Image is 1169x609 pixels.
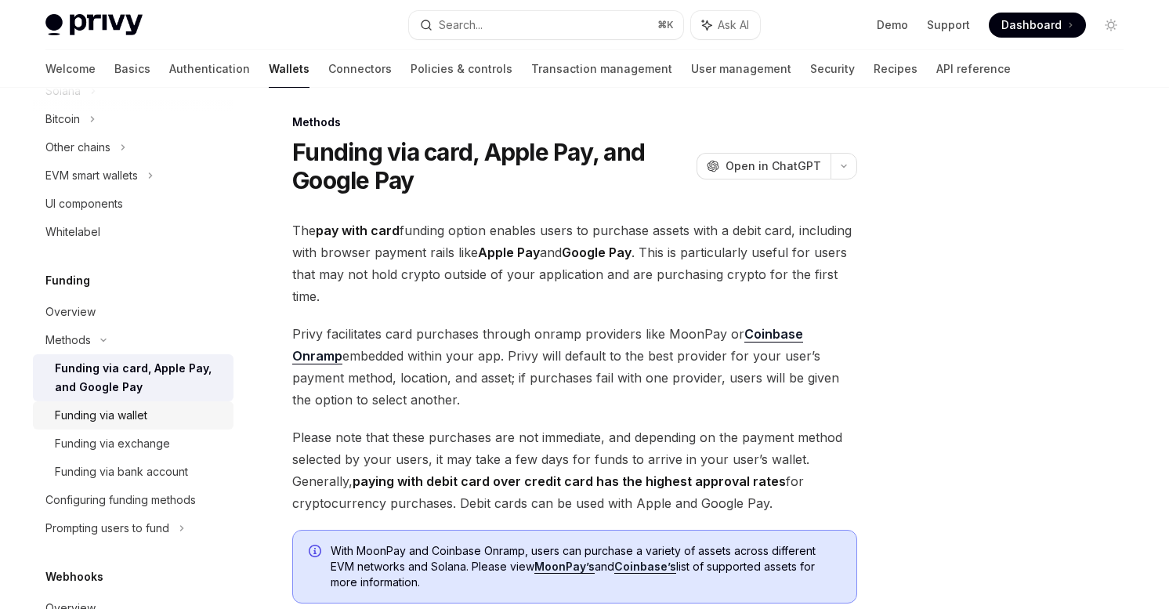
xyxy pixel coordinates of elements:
button: Open in ChatGPT [697,153,831,179]
div: Overview [45,303,96,321]
a: API reference [936,50,1011,88]
div: Methods [292,114,857,130]
strong: paying with debit card over credit card has the highest approval rates [353,473,786,489]
a: Overview [33,298,233,326]
a: Funding via card, Apple Pay, and Google Pay [33,354,233,401]
span: Please note that these purchases are not immediate, and depending on the payment method selected ... [292,426,857,514]
h5: Funding [45,271,90,290]
a: Authentication [169,50,250,88]
a: Security [810,50,855,88]
div: EVM smart wallets [45,166,138,185]
button: Toggle dark mode [1098,13,1124,38]
a: MoonPay’s [534,560,595,574]
div: Funding via wallet [55,406,147,425]
div: Search... [439,16,483,34]
button: Ask AI [691,11,760,39]
a: User management [691,50,791,88]
button: Search...⌘K [409,11,683,39]
a: Support [927,17,970,33]
div: Funding via exchange [55,434,170,453]
a: Recipes [874,50,917,88]
div: Funding via bank account [55,462,188,481]
a: Dashboard [989,13,1086,38]
span: With MoonPay and Coinbase Onramp, users can purchase a variety of assets across different EVM net... [331,543,841,590]
span: ⌘ K [657,19,674,31]
svg: Info [309,545,324,560]
strong: Apple Pay [478,245,540,260]
span: Ask AI [718,17,749,33]
img: light logo [45,14,143,36]
a: Whitelabel [33,218,233,246]
h5: Webhooks [45,567,103,586]
a: Basics [114,50,150,88]
strong: Google Pay [562,245,632,260]
div: Prompting users to fund [45,519,169,538]
div: Whitelabel [45,223,100,241]
a: Funding via bank account [33,458,233,486]
a: Demo [877,17,908,33]
div: Methods [45,331,91,350]
a: Wallets [269,50,309,88]
a: Welcome [45,50,96,88]
a: Funding via wallet [33,401,233,430]
a: Transaction management [531,50,672,88]
div: Other chains [45,138,110,157]
a: Connectors [328,50,392,88]
span: Dashboard [1001,17,1062,33]
div: UI components [45,194,123,213]
a: Configuring funding methods [33,486,233,514]
div: Funding via card, Apple Pay, and Google Pay [55,359,224,397]
span: The funding option enables users to purchase assets with a debit card, including with browser pay... [292,219,857,307]
div: Configuring funding methods [45,491,196,509]
span: Open in ChatGPT [726,158,821,174]
div: Bitcoin [45,110,80,129]
strong: pay with card [316,223,400,238]
h1: Funding via card, Apple Pay, and Google Pay [292,138,690,194]
a: Policies & controls [411,50,512,88]
a: UI components [33,190,233,218]
a: Coinbase’s [614,560,676,574]
a: Funding via exchange [33,430,233,458]
span: Privy facilitates card purchases through onramp providers like MoonPay or embedded within your ap... [292,323,857,411]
